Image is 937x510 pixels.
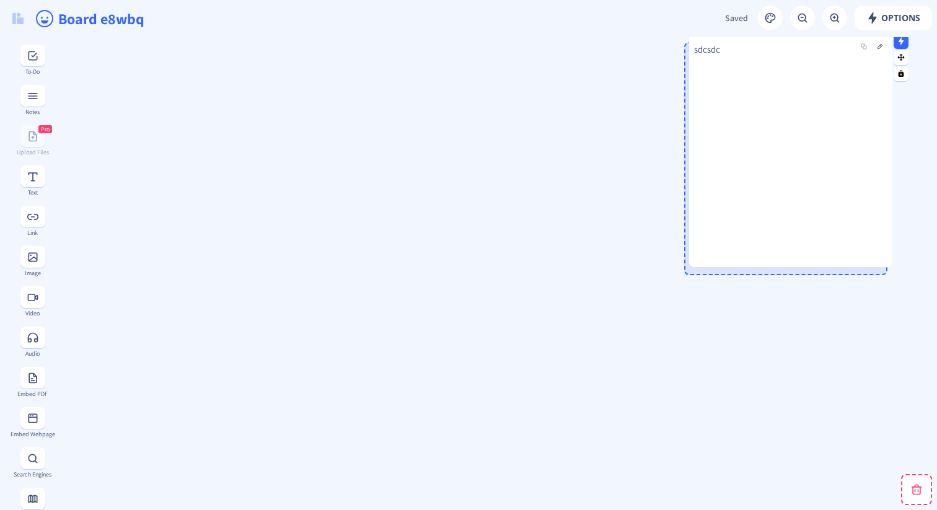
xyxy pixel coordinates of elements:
[10,471,55,478] div: Search Engines
[41,125,50,133] span: Pro
[10,270,55,276] div: Image
[10,68,55,75] div: To-Do
[10,390,55,397] div: Embed PDF
[725,12,748,24] span: Saved
[855,6,932,30] button: Options
[10,108,55,115] div: Notes
[10,189,55,196] div: Text
[12,13,24,24] img: logo.svg
[10,310,55,317] div: Video
[10,229,55,236] div: Link
[35,9,55,29] ion-icon: happy outline
[10,350,55,357] div: Audio
[694,43,887,56] p: sdcsdc
[10,431,55,437] div: Embed Webpage
[866,13,920,23] span: Options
